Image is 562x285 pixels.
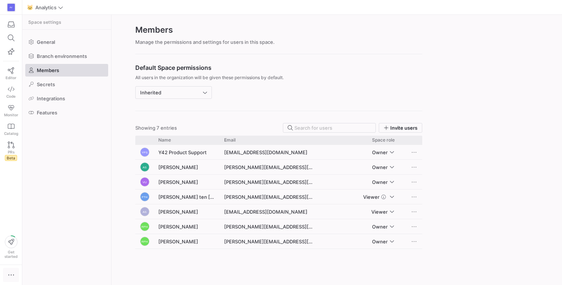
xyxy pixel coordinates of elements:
span: Name [158,137,171,143]
div: [PERSON_NAME][EMAIL_ADDRESS][DOMAIN_NAME] [220,160,318,174]
a: Monitor [3,101,19,120]
a: Editor [3,64,19,83]
div: [PERSON_NAME] ten [PERSON_NAME] [154,190,220,204]
div: [PERSON_NAME] [154,175,220,189]
div: [PERSON_NAME] [154,160,220,174]
a: Secrets [25,78,108,91]
div: Y42 Product Support [154,145,220,159]
div: [PERSON_NAME][EMAIL_ADDRESS][PERSON_NAME][DOMAIN_NAME] [220,234,318,249]
span: Features [37,110,57,116]
div: [PERSON_NAME] [154,234,220,249]
div: RPH [140,222,149,231]
a: Branch environments [25,50,108,62]
span: Beta [5,155,17,161]
span: Viewer [363,194,379,200]
div: [PERSON_NAME][EMAIL_ADDRESS][DOMAIN_NAME] [220,175,318,189]
a: AV [3,1,19,14]
div: RPH [140,237,149,246]
span: Secrets [37,81,55,87]
span: Branch environments [37,53,87,59]
div: FTH [140,192,149,201]
div: [EMAIL_ADDRESS][DOMAIN_NAME] [220,204,318,219]
a: Catalog [3,120,19,139]
div: Manage the permissions and settings for users in this space. [135,39,422,45]
span: Catalog [4,131,18,136]
div: AV [7,4,15,11]
div: Press SPACE to select this row. [135,204,422,219]
span: Space role [372,137,395,143]
span: Email [224,137,236,143]
span: Owner [372,164,388,170]
div: VU [140,177,149,187]
span: All users in the organization will be given these permissions by default. [135,75,422,80]
span: Owner [372,239,388,244]
button: 🐱Analytics [25,3,65,12]
div: YPS [140,148,149,157]
span: Members [37,67,59,73]
span: Default Space permissions [135,63,422,72]
div: Press SPACE to select this row. [135,145,422,160]
div: AS [140,207,149,216]
span: PRs [8,150,14,154]
div: AS [140,162,149,172]
a: PRsBeta [3,139,19,164]
div: Press SPACE to select this row. [135,160,422,175]
span: 🐱 [27,5,32,10]
span: Invite users [390,125,417,131]
span: Analytics [35,4,56,10]
button: Getstarted [3,233,19,262]
div: [PERSON_NAME][EMAIL_ADDRESS][DOMAIN_NAME] [220,190,318,204]
div: Showing 7 entries [135,125,177,131]
a: Features [25,106,108,119]
div: [PERSON_NAME] [154,204,220,219]
input: Search for users [294,125,371,131]
span: Owner [372,149,388,155]
button: Invite users [379,123,422,133]
span: Viewer [371,209,388,215]
span: General [37,39,55,45]
div: Press SPACE to select this row. [135,234,422,249]
span: Code [6,94,16,98]
div: Press SPACE to select this row. [135,175,422,190]
a: Members [25,64,108,77]
span: Owner [372,224,388,230]
h2: Members [135,24,422,36]
span: Editor [6,75,16,80]
span: Space settings [28,20,61,25]
mat-select-trigger: Inherited [140,90,161,95]
div: [EMAIL_ADDRESS][DOMAIN_NAME] [220,145,318,159]
div: [PERSON_NAME] [154,219,220,234]
div: [PERSON_NAME][EMAIL_ADDRESS][DOMAIN_NAME] [220,219,318,234]
span: Owner [372,179,388,185]
span: Integrations [37,95,65,101]
div: Press SPACE to select this row. [135,190,422,204]
div: Press SPACE to select this row. [135,219,422,234]
a: General [25,36,108,48]
span: Monitor [4,113,18,117]
a: Integrations [25,92,108,105]
a: Code [3,83,19,101]
span: Get started [4,250,17,259]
